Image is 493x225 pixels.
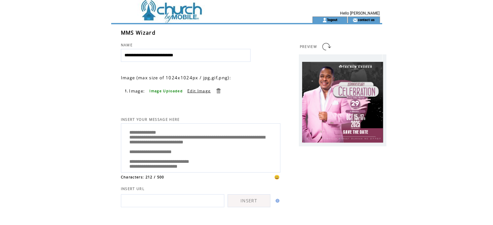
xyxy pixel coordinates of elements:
[358,17,375,22] a: contact us
[300,44,317,49] span: PREVIEW
[121,117,180,122] span: INSERT YOUR MESSAGE HERE
[340,11,380,16] span: Hello [PERSON_NAME]
[121,186,145,191] span: INSERT URL
[125,89,129,93] span: 1.
[322,17,327,23] img: account_icon.gif
[121,75,231,81] span: Image (max size of 1024x1024px / jpg,gif,png):
[187,88,211,94] a: Edit Image
[353,17,358,23] img: contact_us_icon.gif
[149,89,183,93] span: Image Uploaded
[327,17,337,22] a: logout
[274,174,280,180] span: 😀
[121,175,164,179] span: Characters: 212 / 500
[121,43,133,47] span: NAME
[121,29,156,36] span: MMS Wizard
[215,88,221,94] a: Delete this item
[129,88,145,94] span: Image:
[228,194,270,207] a: INSERT
[274,199,279,203] img: help.gif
